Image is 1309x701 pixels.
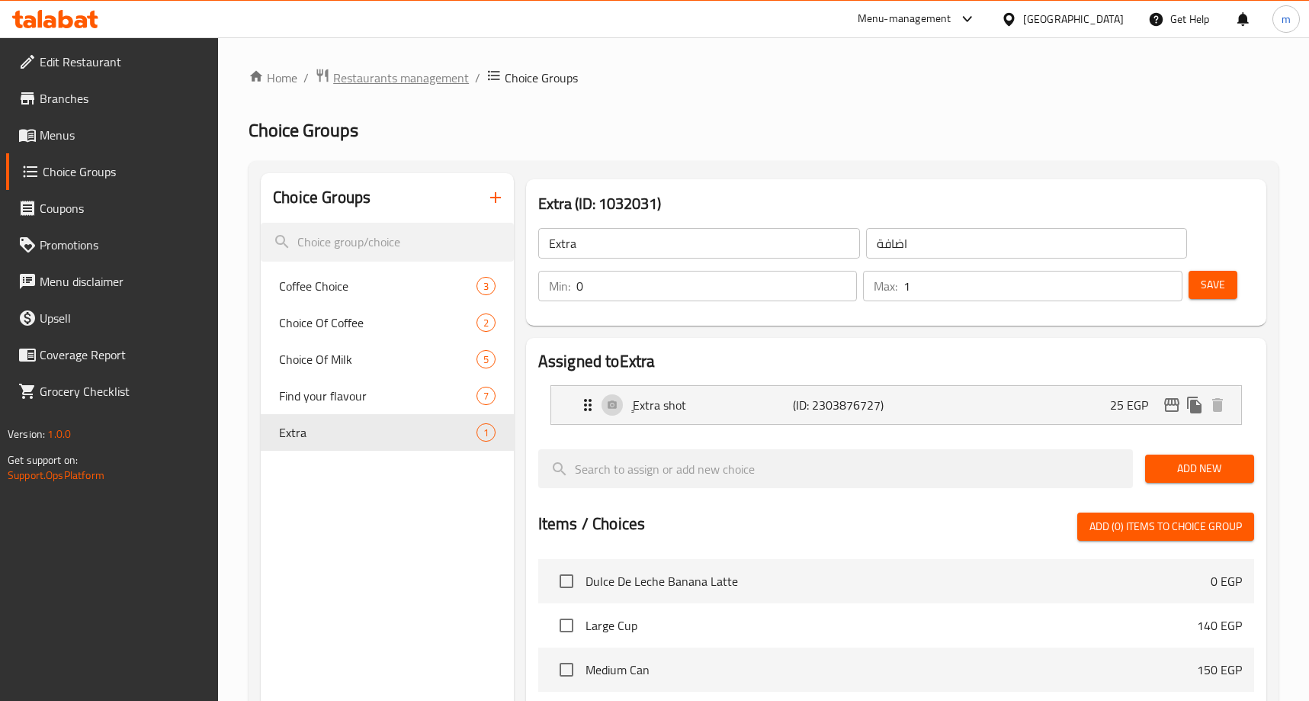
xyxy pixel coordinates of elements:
[1197,661,1242,679] p: 150 EGP
[1110,396,1160,414] p: 25 EGP
[6,117,219,153] a: Menus
[538,379,1254,431] li: Expand
[538,191,1254,216] h3: Extra (ID: 1032031)
[6,300,219,336] a: Upsell
[1160,394,1183,416] button: edit
[40,199,207,217] span: Coupons
[1089,517,1242,536] span: Add (0) items to choice group
[6,373,219,410] a: Grocery Checklist
[40,309,207,327] span: Upsell
[1201,275,1225,294] span: Save
[549,277,570,295] p: Min:
[476,277,496,295] div: Choices
[43,162,207,181] span: Choice Groups
[586,572,1211,590] span: Dulce De Leche Banana Latte
[40,126,207,144] span: Menus
[40,236,207,254] span: Promotions
[261,304,514,341] div: Choice Of Coffee2
[40,272,207,291] span: Menu disclaimer
[333,69,469,87] span: Restaurants management
[538,449,1133,488] input: search
[40,346,207,364] span: Coverage Report
[477,389,495,404] span: 7
[551,386,1241,424] div: Expand
[477,279,495,294] span: 3
[261,414,514,451] div: Extra1
[1211,572,1242,590] p: 0 EGP
[279,387,476,405] span: Find your flavour
[40,53,207,71] span: Edit Restaurant
[477,352,495,367] span: 5
[8,424,45,444] span: Version:
[586,616,1197,635] span: Large Cup
[538,513,645,535] h2: Items / Choices
[476,314,496,332] div: Choices
[477,316,495,330] span: 2
[261,378,514,414] div: Find your flavour7
[858,10,951,28] div: Menu-management
[249,69,297,87] a: Home
[550,609,582,642] span: Select choice
[476,350,496,368] div: Choices
[6,190,219,227] a: Coupons
[261,268,514,304] div: Coffee Choice3
[249,113,358,147] span: Choice Groups
[249,68,1279,88] nav: breadcrumb
[279,277,476,295] span: Coffee Choice
[1206,394,1229,416] button: delete
[505,69,578,87] span: Choice Groups
[47,424,71,444] span: 1.0.0
[475,69,480,87] li: /
[40,89,207,108] span: Branches
[6,263,219,300] a: Menu disclaimer
[6,227,219,263] a: Promotions
[8,450,78,470] span: Get support on:
[874,277,897,295] p: Max:
[6,43,219,80] a: Edit Restaurant
[279,350,476,368] span: Choice Of Milk
[261,223,514,262] input: search
[6,336,219,373] a: Coverage Report
[586,661,1197,679] span: Medium Can
[550,565,582,597] span: Select choice
[315,68,469,88] a: Restaurants management
[273,186,371,209] h2: Choice Groups
[1189,271,1237,299] button: Save
[538,350,1254,373] h2: Assigned to Extra
[303,69,309,87] li: /
[1183,394,1206,416] button: duplicate
[476,387,496,405] div: Choices
[1282,11,1291,27] span: m
[6,153,219,190] a: Choice Groups
[6,80,219,117] a: Branches
[633,396,793,414] p: ِِExtra shot
[279,423,476,442] span: Extra
[40,382,207,400] span: Grocery Checklist
[1023,11,1124,27] div: [GEOGRAPHIC_DATA]
[793,396,900,414] p: (ID: 2303876727)
[8,465,104,485] a: Support.OpsPlatform
[279,314,476,332] span: Choice Of Coffee
[477,426,495,440] span: 1
[1145,455,1254,483] button: Add New
[1077,513,1254,541] button: Add (0) items to choice group
[1197,616,1242,635] p: 140 EGP
[1157,459,1242,478] span: Add New
[261,341,514,378] div: Choice Of Milk5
